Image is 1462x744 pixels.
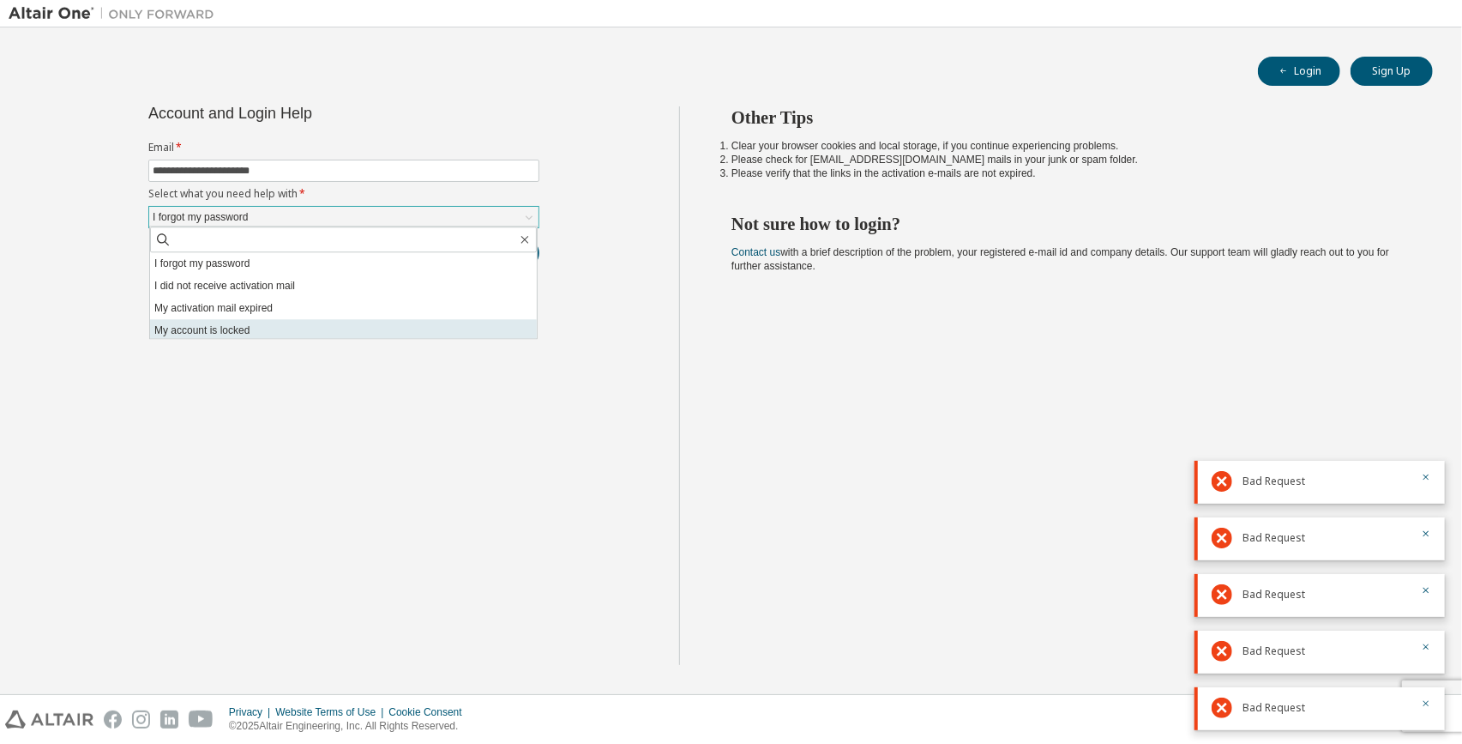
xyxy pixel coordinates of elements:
span: with a brief description of the problem, your registered e-mail id and company details. Our suppo... [731,246,1389,272]
div: Privacy [229,705,275,719]
p: © 2025 Altair Engineering, Inc. All Rights Reserved. [229,719,472,734]
img: facebook.svg [104,711,122,729]
img: youtube.svg [189,711,214,729]
h2: Not sure how to login? [731,213,1402,235]
span: Bad Request [1242,588,1305,602]
img: Altair One [9,5,223,22]
button: Login [1258,57,1340,86]
div: Account and Login Help [148,106,461,120]
span: Bad Request [1242,531,1305,545]
img: instagram.svg [132,711,150,729]
img: altair_logo.svg [5,711,93,729]
a: Contact us [731,246,780,258]
li: Please check for [EMAIL_ADDRESS][DOMAIN_NAME] mails in your junk or spam folder. [731,153,1402,166]
span: Bad Request [1242,701,1305,715]
button: Sign Up [1351,57,1433,86]
div: Cookie Consent [388,705,472,719]
h2: Other Tips [731,106,1402,129]
li: Please verify that the links in the activation e-mails are not expired. [731,166,1402,180]
span: Bad Request [1242,475,1305,488]
div: I forgot my password [150,208,250,227]
div: I forgot my password [149,207,538,227]
li: I forgot my password [150,252,537,275]
div: Website Terms of Use [275,705,388,719]
img: linkedin.svg [160,711,178,729]
span: Bad Request [1242,644,1305,658]
li: Clear your browser cookies and local storage, if you continue experiencing problems. [731,139,1402,153]
label: Email [148,141,539,154]
label: Select what you need help with [148,187,539,201]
